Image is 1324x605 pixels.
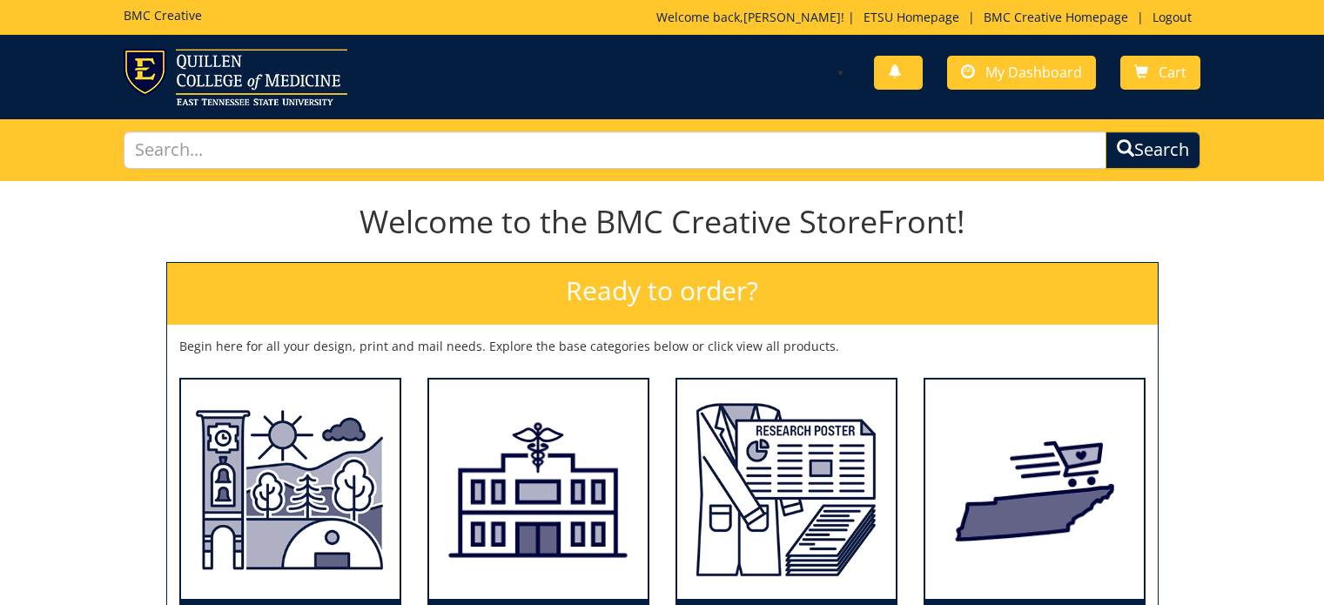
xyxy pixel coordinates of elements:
img: ETSU logo [124,49,347,105]
a: Cart [1120,56,1200,90]
img: ETSU Health (all clinics with ETSU Health branding) [429,380,648,600]
h2: Ready to order? [167,263,1158,325]
a: My Dashboard [947,56,1096,90]
h1: Welcome to the BMC Creative StoreFront! [166,205,1159,239]
button: Search [1106,131,1200,169]
input: Search... [124,131,1107,169]
span: My Dashboard [985,63,1082,82]
p: Welcome back, ! | | | [656,9,1200,26]
img: State/Federal (other than ETSU) [925,380,1144,600]
a: [PERSON_NAME] [743,9,841,25]
span: Cart [1159,63,1186,82]
a: Logout [1144,9,1200,25]
img: ETSU Academic Departments (all colleges and departments) [181,380,400,600]
p: Begin here for all your design, print and mail needs. Explore the base categories below or click ... [179,338,1146,355]
a: ETSU Homepage [855,9,968,25]
h5: BMC Creative [124,9,202,22]
a: BMC Creative Homepage [975,9,1137,25]
img: Students (undergraduate and graduate) [677,380,896,600]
